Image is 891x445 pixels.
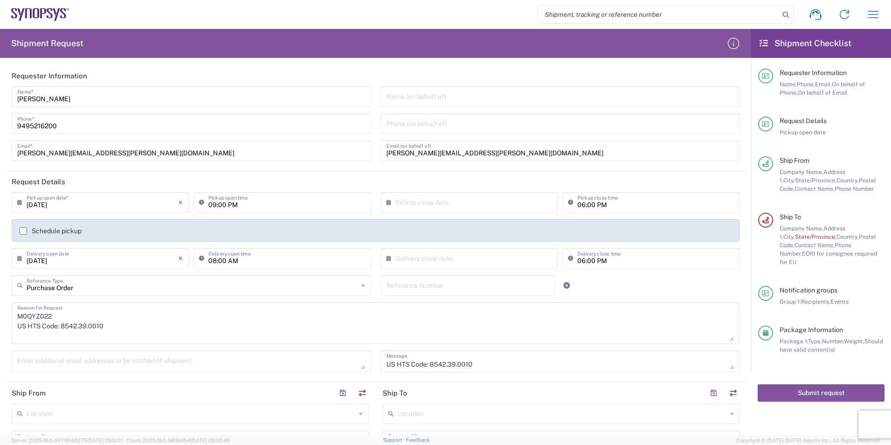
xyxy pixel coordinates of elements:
h2: Shipment Checklist [760,38,851,49]
span: On behalf of Email [798,89,848,96]
span: Contact Name, [795,242,835,249]
span: EORI for consignee required for EU [780,250,877,265]
span: City, [783,177,795,184]
span: Name, [780,81,797,88]
span: Type, [808,338,822,345]
span: Phone, [797,81,815,88]
span: Ship To [780,213,801,221]
span: Request Details [780,117,827,125]
span: Client: 2025.18.0-9839db4 [126,438,230,443]
span: Notification groups [780,286,837,294]
span: Package 1: [780,338,808,345]
a: Feedback [406,437,430,443]
h2: Ship To [383,389,407,398]
span: Events [830,298,849,305]
span: Requester Information [780,69,847,76]
a: Add Reference [560,279,573,292]
span: [DATE] 09:32:48 [191,438,230,443]
span: Weight, [844,338,864,345]
span: Phone Number [835,185,874,192]
a: Support [383,437,406,443]
span: Recipients, [801,298,830,305]
button: Submit request [758,384,884,402]
span: Ship From [780,157,809,164]
span: Copyright © [DATE]-[DATE] Agistix Inc., All Rights Reserved [736,436,880,445]
span: State/Province, [795,233,836,240]
span: Pickup open date [780,129,826,136]
span: Country, [836,233,859,240]
span: Contact Name, [795,185,835,192]
i: × [178,195,183,210]
span: Email, [815,81,832,88]
h2: Request Details [12,177,65,187]
span: Server: 2025.18.0-dd719145275 [11,438,122,443]
span: Package Information [780,326,843,334]
h2: Ship From [12,389,46,398]
span: [DATE] 09:51:11 [87,438,122,443]
span: City, [783,233,795,240]
span: Group 1: [780,298,801,305]
span: Country, [836,177,859,184]
span: Company Name, [780,168,823,175]
i: × [178,251,183,266]
span: Company Name, [780,225,823,232]
h2: Shipment Request [11,38,83,49]
label: Schedule pickup [20,227,82,235]
span: Number, [822,338,844,345]
span: State/Province, [795,177,836,184]
h2: Requester Information [12,71,87,81]
input: Shipment, tracking or reference number [538,6,779,23]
